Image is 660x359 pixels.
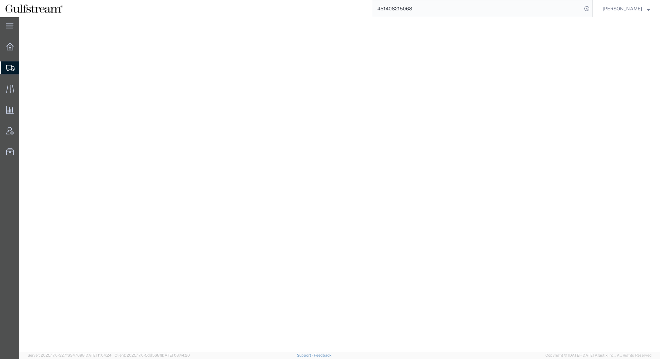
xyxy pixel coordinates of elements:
[602,4,650,13] button: [PERSON_NAME]
[115,353,190,357] span: Client: 2025.17.0-5dd568f
[161,353,190,357] span: [DATE] 08:44:20
[19,17,660,352] iframe: FS Legacy Container
[28,353,111,357] span: Server: 2025.17.0-327f6347098
[297,353,314,357] a: Support
[603,5,642,12] span: LaTrice Mingle
[314,353,331,357] a: Feedback
[545,352,652,358] span: Copyright © [DATE]-[DATE] Agistix Inc., All Rights Reserved
[85,353,111,357] span: [DATE] 11:04:24
[372,0,582,17] input: Search for shipment number, reference number
[5,3,63,14] img: logo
